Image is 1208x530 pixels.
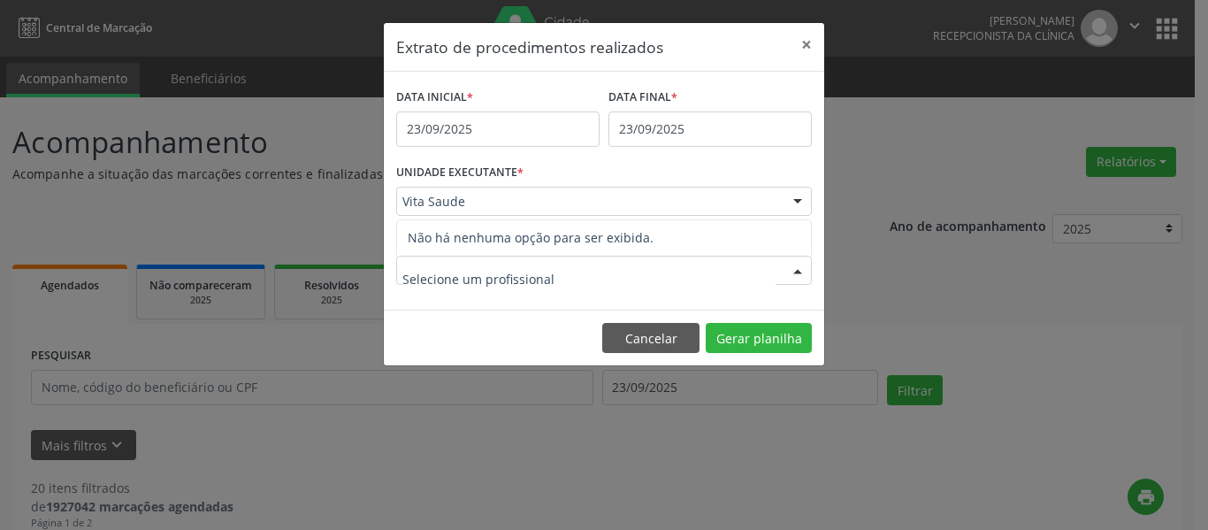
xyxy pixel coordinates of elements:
input: Selecione uma data [396,111,600,147]
label: DATA FINAL [608,84,677,111]
span: Vita Saude [402,193,776,211]
button: Cancelar [602,323,700,353]
button: Close [789,23,824,66]
input: Selecione uma data [608,111,812,147]
span: Não há nenhuma opção para ser exibida. [397,220,811,256]
label: UNIDADE EXECUTANTE [396,159,524,187]
label: DATA INICIAL [396,84,473,111]
h5: Extrato de procedimentos realizados [396,35,663,58]
button: Gerar planilha [706,323,812,353]
input: Selecione um profissional [402,262,776,297]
